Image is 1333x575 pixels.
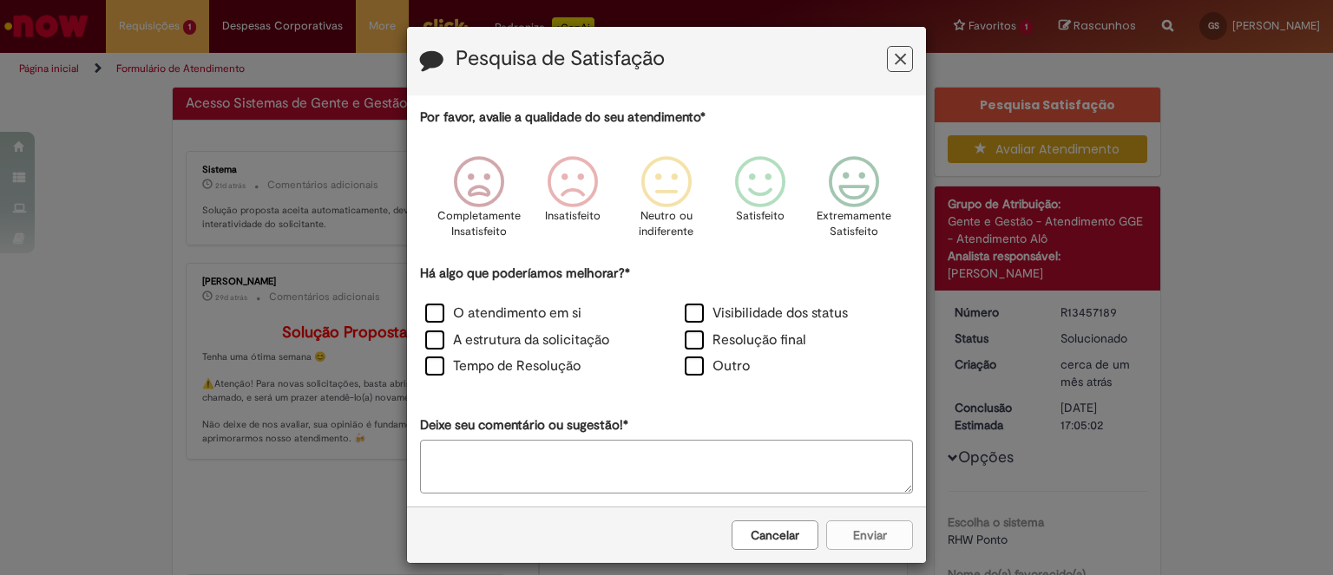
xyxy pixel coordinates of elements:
label: Resolução final [685,330,806,350]
label: Deixe seu comentário ou sugestão!* [420,416,628,435]
div: Neutro ou indiferente [622,143,711,262]
div: Há algo que poderíamos melhorar?* [420,265,913,382]
p: Satisfeito [736,208,785,225]
p: Completamente Insatisfeito [437,208,521,240]
label: Por favor, avalie a qualidade do seu atendimento* [420,108,706,127]
div: Extremamente Satisfeito [810,143,898,262]
div: Insatisfeito [529,143,617,262]
label: O atendimento em si [425,304,581,323]
label: A estrutura da solicitação [425,330,609,350]
div: Completamente Insatisfeito [434,143,522,262]
button: Cancelar [732,520,818,550]
label: Pesquisa de Satisfação [456,48,665,70]
label: Tempo de Resolução [425,356,581,376]
p: Insatisfeito [545,208,601,225]
p: Extremamente Satisfeito [817,208,891,240]
label: Outro [685,356,750,376]
p: Neutro ou indiferente [635,208,698,240]
div: Satisfeito [716,143,804,262]
label: Visibilidade dos status [685,304,848,323]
